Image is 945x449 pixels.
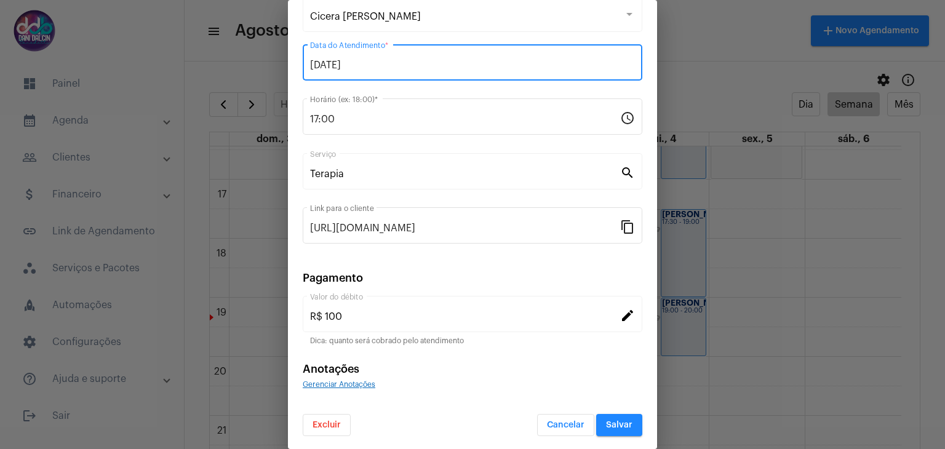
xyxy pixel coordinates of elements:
[596,414,642,436] button: Salvar
[310,12,421,22] span: Cicera [PERSON_NAME]
[620,110,635,125] mat-icon: schedule
[310,169,620,180] input: Pesquisar serviço
[606,421,632,429] span: Salvar
[310,337,464,346] mat-hint: Dica: quanto será cobrado pelo atendimento
[620,165,635,180] mat-icon: search
[310,114,620,125] input: Horário
[620,308,635,322] mat-icon: edit
[303,272,363,284] span: Pagamento
[303,381,375,388] span: Gerenciar Anotações
[310,311,620,322] input: Valor
[537,414,594,436] button: Cancelar
[620,219,635,234] mat-icon: content_copy
[547,421,584,429] span: Cancelar
[313,421,341,429] span: Excluir
[303,364,359,375] span: Anotações
[310,223,620,234] input: Link
[303,414,351,436] button: Excluir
